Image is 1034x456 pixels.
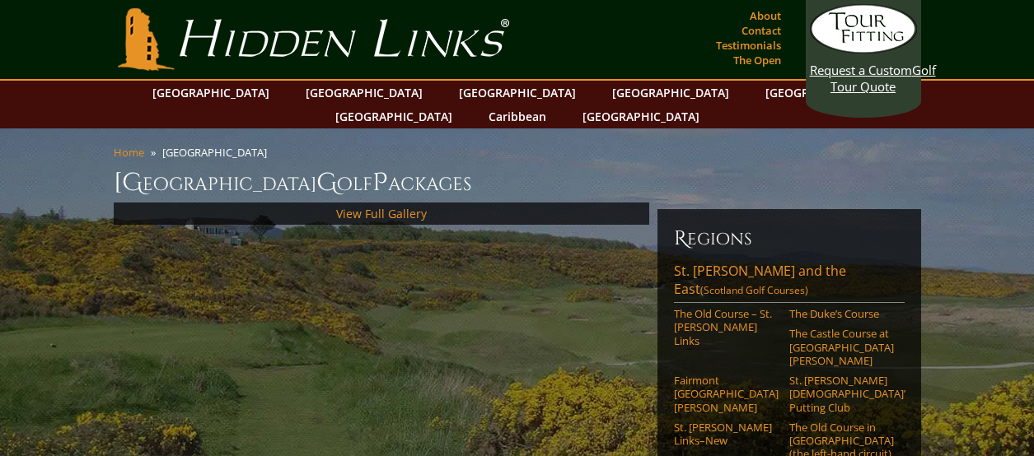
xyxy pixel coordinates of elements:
a: Fairmont [GEOGRAPHIC_DATA][PERSON_NAME] [674,374,779,414]
h6: Regions [674,226,905,252]
a: The Old Course – St. [PERSON_NAME] Links [674,307,779,347]
a: St. [PERSON_NAME] [DEMOGRAPHIC_DATA]’ Putting Club [789,374,894,414]
span: G [316,166,337,199]
a: Home [114,145,144,160]
a: [GEOGRAPHIC_DATA] [574,105,708,128]
a: [GEOGRAPHIC_DATA] [144,81,278,105]
a: The Duke’s Course [789,307,894,320]
li: [GEOGRAPHIC_DATA] [162,145,274,160]
a: Caribbean [480,105,554,128]
span: Request a Custom [810,62,912,78]
a: [GEOGRAPHIC_DATA] [297,81,431,105]
a: St. [PERSON_NAME] and the East(Scotland Golf Courses) [674,262,905,303]
a: Testimonials [712,34,785,57]
a: View Full Gallery [336,206,427,221]
h1: [GEOGRAPHIC_DATA] olf ackages [114,166,921,199]
a: The Castle Course at [GEOGRAPHIC_DATA][PERSON_NAME] [789,327,894,367]
a: [GEOGRAPHIC_DATA] [327,105,461,128]
a: [GEOGRAPHIC_DATA] [604,81,737,105]
span: (Scotland Golf Courses) [700,283,808,297]
a: Request a CustomGolf Tour Quote [810,4,917,95]
a: [GEOGRAPHIC_DATA] [757,81,891,105]
a: St. [PERSON_NAME] Links–New [674,421,779,448]
span: P [372,166,388,199]
a: The Open [729,49,785,72]
a: About [746,4,785,27]
a: Contact [737,19,785,42]
a: [GEOGRAPHIC_DATA] [451,81,584,105]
